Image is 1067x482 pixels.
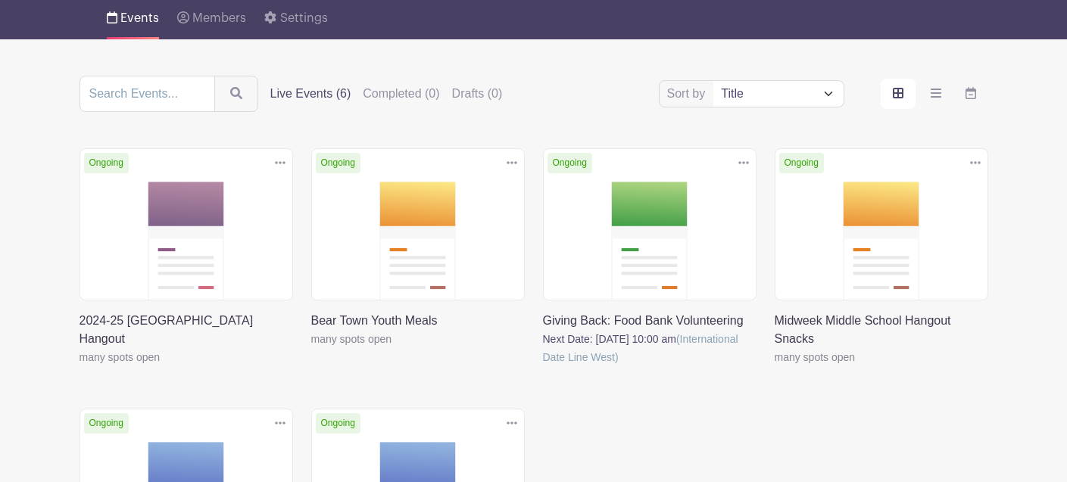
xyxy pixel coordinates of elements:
label: Completed (0) [363,85,439,103]
label: Drafts (0) [452,85,503,103]
span: Events [120,12,159,24]
div: order and view [881,79,988,109]
label: Live Events (6) [270,85,351,103]
input: Search Events... [80,76,215,112]
span: Members [192,12,246,24]
div: filters [270,85,503,103]
span: Settings [280,12,328,24]
label: Sort by [667,85,710,103]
